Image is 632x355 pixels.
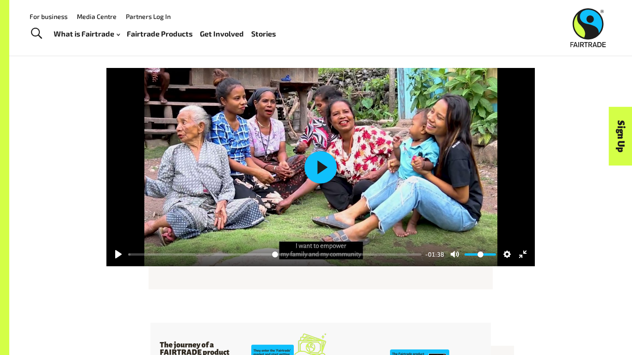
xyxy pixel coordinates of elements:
a: Toggle Search [25,22,48,45]
img: Fairtrade Australia New Zealand logo [570,8,606,47]
a: What is Fairtrade [54,27,120,41]
a: Partners Log In [126,12,171,20]
a: For business [30,12,68,20]
input: Seek [128,250,421,259]
a: Stories [251,27,276,41]
input: Volume [465,250,496,259]
a: Get Involved [200,27,244,41]
button: Play, Fairtrade Timor-Leste. Madalena's journey [111,247,126,262]
a: Media Centre [77,12,117,20]
a: Fairtrade Products [127,27,192,41]
button: Play, Fairtrade Timor-Leste. Madalena's journey [304,151,337,184]
div: Current time [423,249,446,259]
